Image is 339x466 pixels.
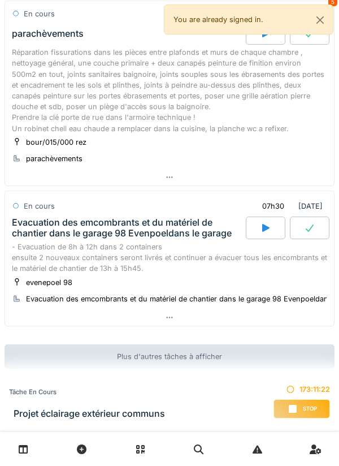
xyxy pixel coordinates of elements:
span: Stop [303,405,317,413]
div: Tâche en cours [9,387,165,397]
div: 173:11:22 [273,384,330,395]
div: parachèvements [12,28,84,39]
div: - Evacuation de 8h à 12h dans 2 containers ensuite 2 nouveaux containers seront livrés et continu... [12,241,327,274]
div: You are already signed in. [164,5,333,34]
div: parachèvements [26,153,82,164]
div: evenepoel 98 [26,277,72,288]
div: En cours [24,201,55,212]
div: Réparation fissurations dans les pièces entre plafonds et murs de chaque chambre , nettoyage géné... [12,47,327,134]
h3: Projet éclairage extérieur communs [14,408,165,419]
div: bour/015/000 rez [26,137,86,148]
button: Close [307,5,333,35]
div: 07h30 [262,201,284,212]
div: [DATE] [253,196,327,217]
div: En cours [24,8,55,19]
div: Evacuation des emcombrants et du matériel de chantier dans le garage 98 Evenpoeldans le garage [12,217,244,239]
div: Plus d'autres tâches à afficher [5,344,334,369]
